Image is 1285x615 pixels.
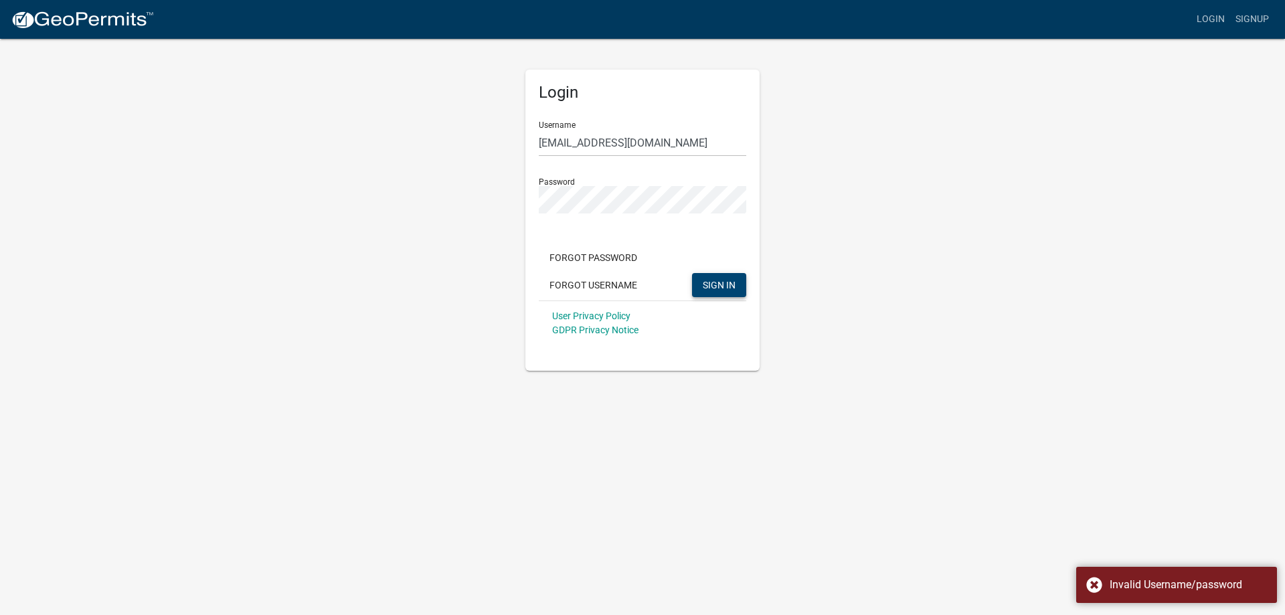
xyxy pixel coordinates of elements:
button: Forgot Password [539,246,648,270]
button: SIGN IN [692,273,746,297]
div: Invalid Username/password [1110,577,1267,593]
a: Signup [1230,7,1274,32]
a: User Privacy Policy [552,311,630,321]
h5: Login [539,83,746,102]
button: Forgot Username [539,273,648,297]
a: GDPR Privacy Notice [552,325,638,335]
a: Login [1191,7,1230,32]
span: SIGN IN [703,279,736,290]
